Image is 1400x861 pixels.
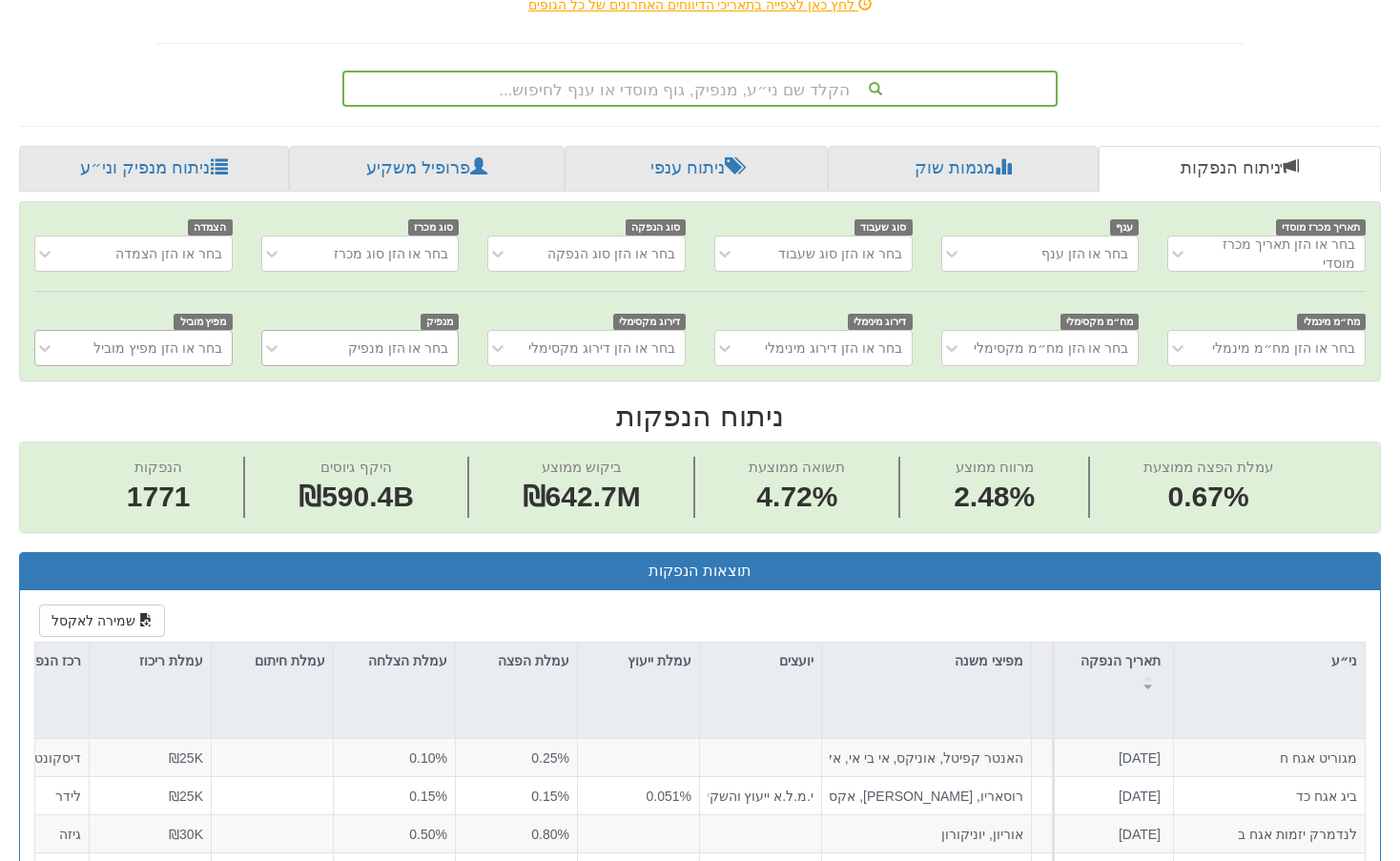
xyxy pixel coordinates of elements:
[1212,338,1355,358] div: בחר או הזן מח״מ מינמלי
[528,338,675,358] div: בחר או הזן דירוג מקסימלי
[613,314,687,330] span: דירוג מקסימלי
[1060,786,1161,805] div: [DATE]
[39,605,165,637] button: שמירה לאקסל
[1060,748,1161,768] div: [DATE]
[822,643,1031,679] div: מפיצי משנה
[19,400,1381,432] h2: ניתוח הנפקות
[1174,643,1365,679] div: ני״ע
[341,786,447,805] div: 0.15%
[408,219,460,236] span: סוג מכרז
[1041,244,1129,263] div: בחר או הזן ענף
[115,244,222,263] div: בחר או הזן הצמדה
[93,338,222,358] div: בחר או הזן מפיץ מוביל
[341,748,447,768] div: 0.10%
[1297,314,1366,330] span: מח״מ מינמלי
[956,459,1034,475] span: מרווח ממוצע
[708,786,813,805] div: י.מ.ל.א ייעוץ והשקעות בע"מ
[320,459,391,475] span: היקף גיוסים
[854,219,913,236] span: סוג שעבוד
[830,824,1023,843] div: אוריון, יוניקורון
[299,481,414,512] span: ₪590.4B
[174,314,233,330] span: מפיץ מוביל
[289,146,565,192] a: פרופיל משקיע
[1040,786,1145,805] div: לידר
[626,219,687,236] span: סוג הנפקה
[1182,824,1357,843] div: לנדמרק יזמות אגח ב
[700,643,821,679] div: יועצים
[169,788,203,803] span: ₪25K
[1040,748,1145,768] div: דיסקונט
[954,477,1035,518] span: 2.48%
[90,643,211,679] div: עמלת ריכוז
[1200,235,1355,273] div: בחר או הזן תאריך מכרז מוסדי
[1055,643,1173,701] div: תאריך הנפקה
[586,786,691,805] div: 0.051%
[1182,786,1357,805] div: ביג אגח כד
[565,146,828,192] a: ניתוח ענפי
[188,219,233,236] span: הצמדה
[830,786,1023,805] div: רוסאריו, [PERSON_NAME], אקסימוס, יוניקורן, אלפא ביתא
[542,459,622,475] span: ביקוש ממוצע
[765,338,902,358] div: בחר או הזן דירוג מינימלי
[341,824,447,843] div: 0.50%
[1060,824,1161,843] div: [DATE]
[1060,314,1140,330] span: מח״מ מקסימלי
[34,563,1366,580] h3: תוצאות הנפקות
[463,748,569,768] div: 0.25%
[421,314,460,330] span: מנפיק
[1099,146,1381,192] a: ניתוח הנפקות
[456,643,577,679] div: עמלת הפצה
[19,146,289,192] a: ניתוח מנפיק וני״ע
[778,244,902,263] div: בחר או הזן סוג שעבוד
[169,826,203,841] span: ₪30K
[828,146,1099,192] a: מגמות שוק
[974,338,1129,358] div: בחר או הזן מח״מ מקסימלי
[1182,748,1357,768] div: מגוריט אגח ח
[463,824,569,843] div: 0.80%
[578,643,699,679] div: עמלת ייעוץ
[523,481,641,512] span: ₪642.7M
[848,314,913,330] span: דירוג מינימלי
[830,748,1023,768] div: האנטר קפיטל, אוניקס, אי בי אי, אקסטרה מייל, יוניקורן
[212,643,333,679] div: עמלת חיתום
[1040,824,1145,843] div: גיזה
[348,338,449,358] div: בחר או הזן מנפיק
[1143,459,1273,475] span: עמלת הפצה ממוצעת
[344,72,1056,105] div: הקלד שם ני״ע, מנפיק, גוף מוסדי או ענף לחיפוש...
[169,750,203,766] span: ₪25K
[127,477,191,518] span: 1771
[547,244,675,263] div: בחר או הזן סוג הנפקה
[1276,219,1366,236] span: תאריך מכרז מוסדי
[749,459,845,475] span: תשואה ממוצעת
[334,643,455,679] div: עמלת הצלחה
[463,786,569,805] div: 0.15%
[1143,477,1273,518] span: 0.67%
[1110,219,1140,236] span: ענף
[749,477,845,518] span: 4.72%
[134,459,182,475] span: הנפקות
[334,244,449,263] div: בחר או הזן סוג מכרז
